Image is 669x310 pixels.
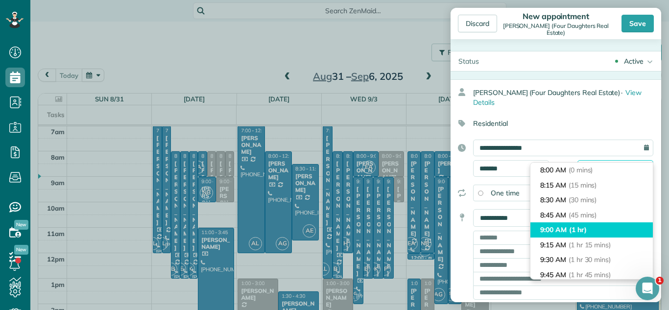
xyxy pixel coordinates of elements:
span: (45 mins) [569,211,597,219]
li: 9:45 AM [530,267,653,283]
span: (1 hr 30 mins) [569,255,611,264]
span: (1 hr 15 mins) [569,240,611,249]
span: (1 hr 45 mins) [569,270,611,279]
div: Save [621,15,654,32]
li: 9:00 AM [530,222,653,238]
span: (15 mins) [569,181,597,190]
span: (30 mins) [569,195,597,204]
span: (1 hr) [569,225,587,234]
li: 9:15 AM [530,238,653,253]
input: One time [478,191,483,195]
div: Residential [451,115,653,132]
span: New [14,245,28,255]
span: One time [491,189,520,197]
iframe: Intercom live chat [636,277,659,300]
li: 8:30 AM [530,192,653,208]
span: (0 mins) [569,166,593,174]
div: Active [624,56,644,66]
div: [PERSON_NAME] (Four Daughters Real Estate) [473,84,661,111]
li: 8:00 AM [530,163,653,178]
div: [PERSON_NAME] (Four Daughters Real Estate) [500,23,612,36]
span: · [621,88,622,97]
li: 9:30 AM [530,252,653,267]
span: New [14,220,28,230]
div: Discard [458,15,497,32]
div: Status [451,51,487,71]
div: New appointment [500,11,612,21]
span: 1 [656,277,664,285]
li: 8:15 AM [530,178,653,193]
li: 8:45 AM [530,208,653,223]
